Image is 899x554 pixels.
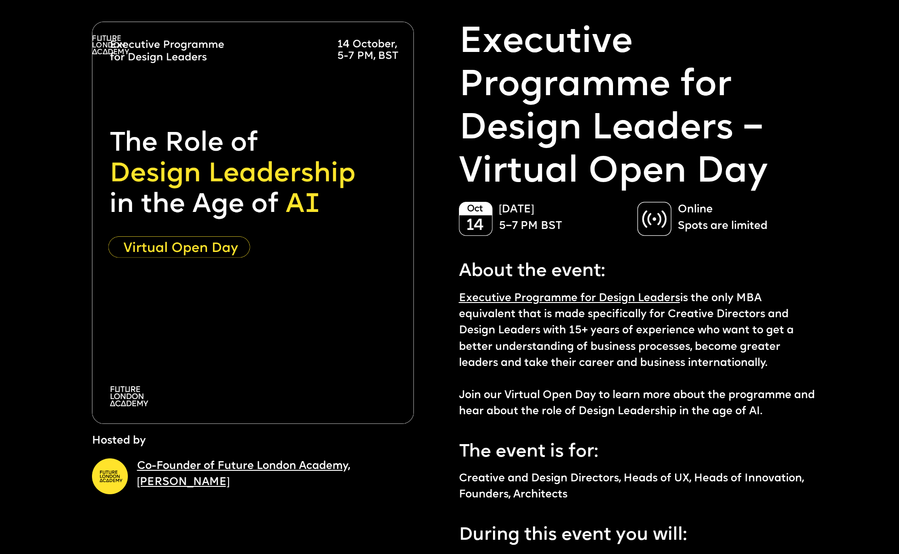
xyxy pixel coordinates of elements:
[92,35,129,54] img: A logo saying in 3 lines: Future London Academy
[459,517,817,549] p: During this event you will:
[678,202,807,234] p: Online Spots are limited
[459,253,817,286] p: About the event:
[459,22,817,194] p: Executive Programme for Design Leaders – Virtual Open Day
[92,433,146,449] p: Hosted by
[92,458,128,494] img: A yellow circle with Future London Academy logo
[459,471,817,503] p: Creative and Design Directors, Heads of UX, Heads of Innovation, Founders, Architects
[499,202,628,234] p: [DATE] 5–7 PM BST
[459,291,817,420] p: is the only MBA equivalent that is made specifically for Creative Directors and Design Leaders wi...
[459,434,817,466] p: The event is for:
[459,293,680,304] a: Executive Programme for Design Leaders
[137,461,350,488] a: Co-Founder of Future London Academy, [PERSON_NAME]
